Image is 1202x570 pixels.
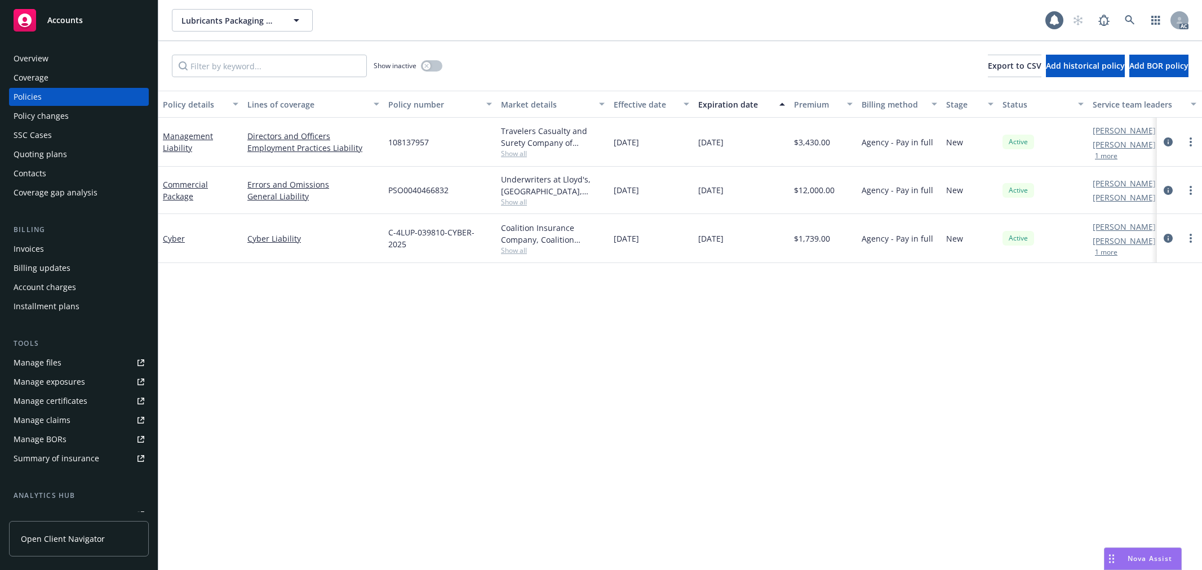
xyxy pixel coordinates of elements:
[163,99,226,110] div: Policy details
[9,5,149,36] a: Accounts
[946,99,981,110] div: Stage
[1093,177,1156,189] a: [PERSON_NAME]
[1093,221,1156,233] a: [PERSON_NAME]
[1093,99,1184,110] div: Service team leaders
[1184,231,1197,245] a: more
[698,233,724,244] span: [DATE]
[172,55,367,77] input: Filter by keyword...
[14,354,61,372] div: Manage files
[614,184,639,196] span: [DATE]
[1003,99,1071,110] div: Status
[9,184,149,202] a: Coverage gap analysis
[14,164,46,182] div: Contacts
[614,99,677,110] div: Effective date
[247,190,379,202] a: General Liability
[698,184,724,196] span: [DATE]
[374,61,416,70] span: Show inactive
[14,392,87,410] div: Manage certificates
[9,50,149,68] a: Overview
[14,430,66,448] div: Manage BORs
[1093,235,1156,247] a: [PERSON_NAME]
[9,449,149,467] a: Summary of insurance
[862,233,933,244] span: Agency - Pay in full
[163,233,185,244] a: Cyber
[1093,9,1115,32] a: Report a Bug
[1128,554,1172,563] span: Nova Assist
[9,373,149,391] a: Manage exposures
[789,91,857,118] button: Premium
[14,240,44,258] div: Invoices
[862,99,925,110] div: Billing method
[946,233,963,244] span: New
[247,233,379,244] a: Cyber Liability
[1095,249,1117,256] button: 1 more
[1093,124,1156,136] a: [PERSON_NAME]
[988,55,1041,77] button: Export to CSV
[1129,55,1188,77] button: Add BOR policy
[384,91,496,118] button: Policy number
[496,91,609,118] button: Market details
[9,224,149,235] div: Billing
[21,533,105,545] span: Open Client Navigator
[47,16,83,25] span: Accounts
[14,126,52,144] div: SSC Cases
[9,278,149,296] a: Account charges
[14,449,99,467] div: Summary of insurance
[1104,547,1182,570] button: Nova Assist
[14,411,70,429] div: Manage claims
[609,91,694,118] button: Effective date
[1007,233,1030,243] span: Active
[988,60,1041,71] span: Export to CSV
[9,88,149,106] a: Policies
[163,179,208,202] a: Commercial Package
[501,99,592,110] div: Market details
[857,91,942,118] button: Billing method
[1046,55,1125,77] button: Add historical policy
[1093,192,1156,203] a: [PERSON_NAME]
[1105,548,1119,569] div: Drag to move
[388,184,449,196] span: PSO0040466832
[247,142,379,154] a: Employment Practices Liability
[1007,137,1030,147] span: Active
[14,278,76,296] div: Account charges
[862,136,933,148] span: Agency - Pay in full
[501,173,605,197] div: Underwriters at Lloyd's, [GEOGRAPHIC_DATA], [PERSON_NAME] of London, CFC Underwriting, CRC Group
[794,136,830,148] span: $3,430.00
[388,136,429,148] span: 108137957
[14,88,42,106] div: Policies
[1046,60,1125,71] span: Add historical policy
[9,297,149,315] a: Installment plans
[1184,184,1197,197] a: more
[14,506,107,524] div: Loss summary generator
[9,411,149,429] a: Manage claims
[694,91,789,118] button: Expiration date
[158,91,243,118] button: Policy details
[1161,184,1175,197] a: circleInformation
[501,246,605,255] span: Show all
[9,126,149,144] a: SSC Cases
[1119,9,1141,32] a: Search
[247,179,379,190] a: Errors and Omissions
[9,240,149,258] a: Invoices
[9,506,149,524] a: Loss summary generator
[14,373,85,391] div: Manage exposures
[614,233,639,244] span: [DATE]
[794,233,830,244] span: $1,739.00
[9,490,149,501] div: Analytics hub
[862,184,933,196] span: Agency - Pay in full
[1161,135,1175,149] a: circleInformation
[388,226,492,250] span: C-4LUP-039810-CYBER-2025
[163,131,213,153] a: Management Liability
[388,99,480,110] div: Policy number
[1129,60,1188,71] span: Add BOR policy
[1161,231,1175,245] a: circleInformation
[243,91,384,118] button: Lines of coverage
[14,184,97,202] div: Coverage gap analysis
[698,136,724,148] span: [DATE]
[247,130,379,142] a: Directors and Officers
[9,107,149,125] a: Policy changes
[9,259,149,277] a: Billing updates
[946,184,963,196] span: New
[942,91,998,118] button: Stage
